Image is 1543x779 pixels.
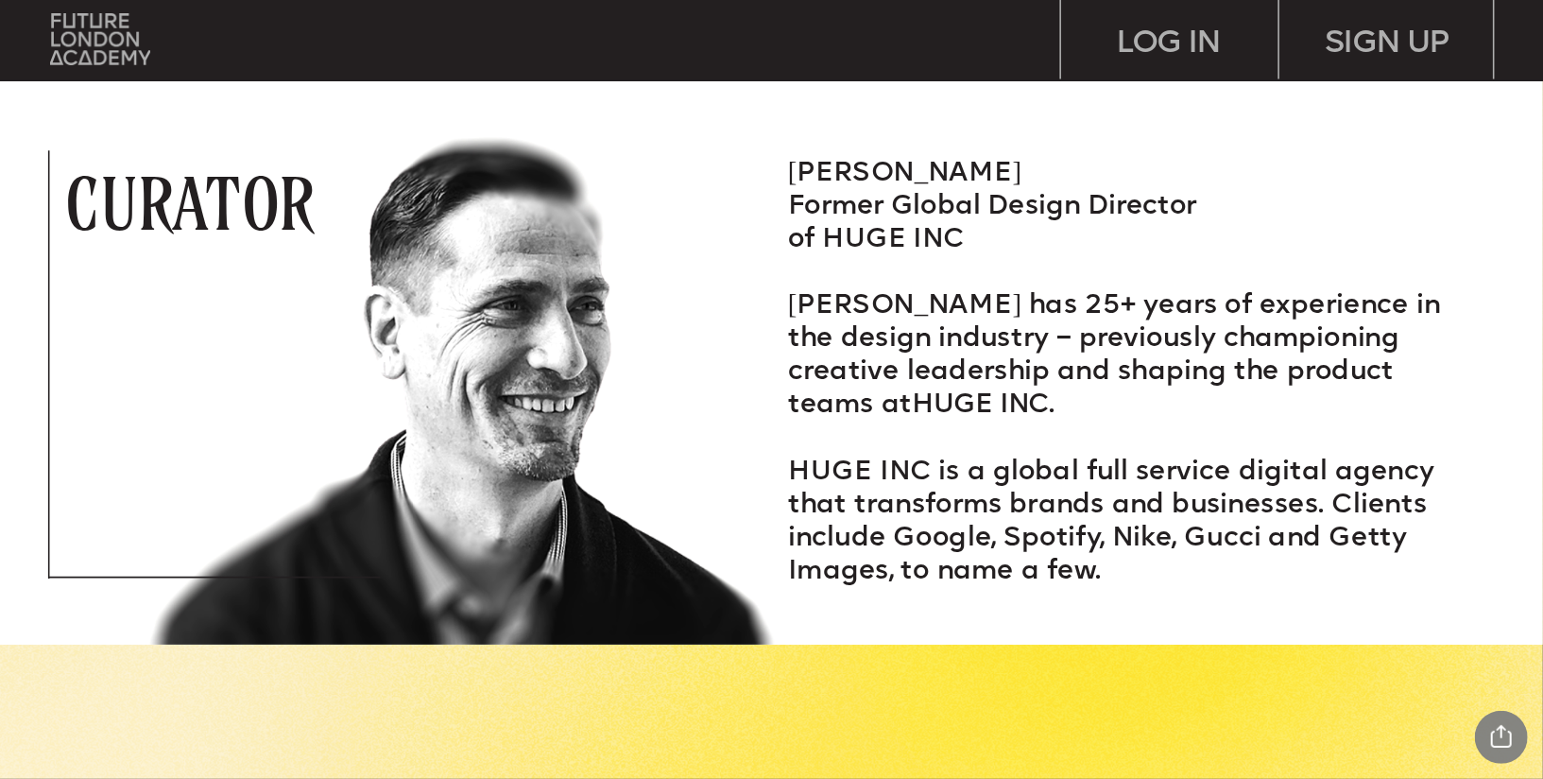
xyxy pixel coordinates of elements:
[50,13,151,64] img: upload-bfdffa89-fac7-4f57-a443-c7c39906ba42.png
[1475,711,1528,764] div: Share
[65,168,369,237] p: CURATOR
[788,459,1442,586] span: HUGE INC is a global full service digital agency that transforms brands and businesses. Clients i...
[788,293,1448,420] span: [PERSON_NAME] has 25+ years of experience in the design industry – previously championing creativ...
[788,194,1196,254] span: Former Global Design Director of HUGE INC
[912,393,1049,421] span: HUGE INC
[788,161,1021,188] span: [PERSON_NAME]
